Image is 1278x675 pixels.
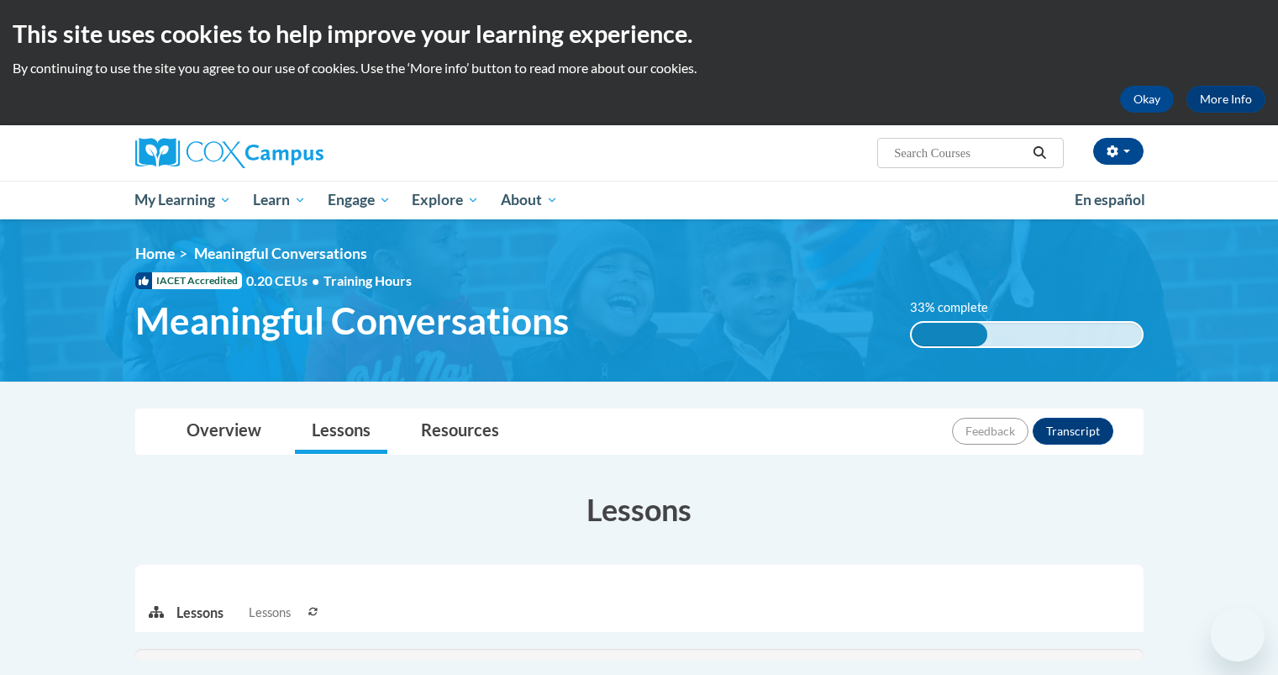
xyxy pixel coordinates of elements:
a: En español [1064,182,1156,218]
p: Lessons [176,604,224,622]
label: 33% complete [910,298,1007,317]
button: Account Settings [1093,138,1144,165]
span: • [312,272,319,288]
h3: Lessons [135,488,1144,530]
span: Meaningful Conversations [135,298,569,343]
div: 33% complete [912,323,987,346]
span: En español [1075,191,1145,208]
button: Okay [1120,86,1174,113]
a: More Info [1186,86,1265,113]
span: My Learning [134,190,231,210]
button: Search [1027,143,1052,163]
span: Learn [253,190,306,210]
span: Meaningful Conversations [194,245,367,262]
span: About [501,190,558,210]
a: Overview [170,409,278,454]
div: Main menu [110,181,1169,219]
input: Search Courses [892,143,1027,163]
span: Lessons [249,604,291,622]
span: IACET Accredited [135,272,242,289]
a: Engage [317,181,402,219]
a: Cox Campus [135,138,455,168]
span: 0.20 CEUs [246,272,323,290]
a: Home [135,245,175,262]
a: Explore [401,181,490,219]
button: Transcript [1033,418,1113,445]
a: About [490,181,569,219]
span: Engage [328,190,391,210]
h2: This site uses cookies to help improve your learning experience. [13,17,1265,50]
iframe: Button to launch messaging window [1211,608,1265,662]
a: Learn [242,181,317,219]
p: By continuing to use the site you agree to our use of cookies. Use the ‘More info’ button to read... [13,59,1265,77]
span: Training Hours [323,272,412,288]
span: Explore [412,190,479,210]
button: Feedback [952,418,1028,445]
a: Resources [404,409,516,454]
img: Cox Campus [135,138,323,168]
a: My Learning [124,181,243,219]
a: Lessons [295,409,387,454]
